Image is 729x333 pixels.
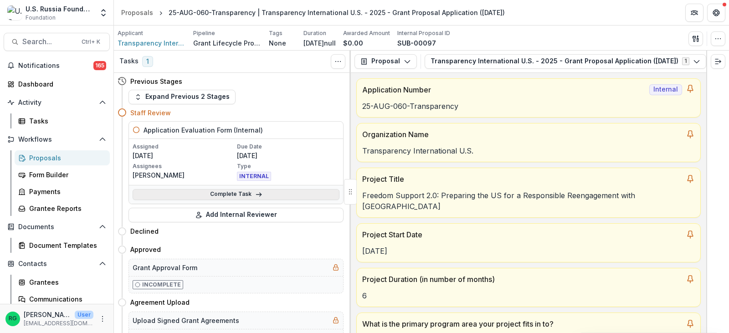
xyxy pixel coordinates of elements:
div: U.S. Russia Foundation [26,4,93,14]
p: Applicant [118,29,143,37]
a: Application NumberInternal25-AUG-060-Transparency [356,78,701,118]
a: Proposals [118,6,157,19]
div: Ruslan Garipov [9,316,17,322]
span: Internal [649,84,682,95]
div: Grantees [29,277,103,287]
a: Complete Task [133,189,339,200]
button: Open entity switcher [97,4,110,22]
button: Get Help [707,4,725,22]
p: [DATE]null [303,38,336,48]
a: Document Templates [15,238,110,253]
button: Expand Previous 2 Stages [128,90,236,104]
h4: Staff Review [130,108,171,118]
p: Project Title [362,174,682,184]
h4: Previous Stages [130,77,182,86]
span: Search... [22,37,76,46]
p: Organization Name [362,129,682,140]
p: Project Duration (in number of months) [362,274,682,285]
h5: Grant Approval Form [133,263,197,272]
h4: Agreement Upload [130,297,190,307]
a: Transparency International U.S. [118,38,186,48]
div: Proposals [29,153,103,163]
p: Internal Proposal ID [397,29,450,37]
h5: Upload Signed Grant Agreements [133,316,239,325]
h4: Approved [130,245,161,254]
div: Form Builder [29,170,103,179]
button: Add Internal Reviewer [128,208,344,222]
p: [DATE] [133,151,235,160]
a: Grantee Reports [15,201,110,216]
span: 165 [93,61,106,70]
span: Notifications [18,62,93,70]
a: Dashboard [4,77,110,92]
button: Open Activity [4,95,110,110]
a: Organization NameTransparency International U.S. [356,123,701,162]
p: Due Date [237,143,339,151]
button: More [97,313,108,324]
button: Notifications165 [4,58,110,73]
a: Communications [15,292,110,307]
h4: Declined [130,226,159,236]
button: Toggle View Cancelled Tasks [331,54,345,69]
p: Transparency International U.S. [362,145,695,156]
p: SUB-00097 [397,38,436,48]
button: Open Documents [4,220,110,234]
p: [DATE] [237,151,339,160]
p: Type [237,162,339,170]
div: Proposals [121,8,153,17]
div: Tasks [29,116,103,126]
p: [PERSON_NAME] [133,170,235,180]
div: Dashboard [18,79,103,89]
p: [PERSON_NAME] [24,310,71,319]
p: Pipeline [193,29,215,37]
p: $0.00 [343,38,363,48]
p: Assignees [133,162,235,170]
p: [EMAIL_ADDRESS][DOMAIN_NAME] [24,319,93,328]
div: Ctrl + K [80,37,102,47]
p: Duration [303,29,326,37]
button: Open Contacts [4,256,110,271]
p: None [269,38,286,48]
a: Form Builder [15,167,110,182]
button: Search... [4,33,110,51]
div: Document Templates [29,241,103,250]
a: Proposals [15,150,110,165]
p: Freedom Support 2.0: Preparing the US for a Responsible Reengagement with [GEOGRAPHIC_DATA] [362,190,695,212]
p: Project Start Date [362,229,682,240]
a: Tasks [15,113,110,128]
p: Awarded Amount [343,29,390,37]
span: INTERNAL [237,172,271,181]
span: Workflows [18,136,95,143]
img: U.S. Russia Foundation [7,5,22,20]
p: 25-AUG-060-Transparency [362,101,695,112]
h3: Tasks [119,57,139,65]
p: [DATE] [362,246,695,256]
h5: Application Evaluation Form (Internal) [144,125,263,135]
span: Documents [18,223,95,231]
span: Activity [18,99,95,107]
div: 25-AUG-060-Transparency | Transparency International U.S. - 2025 - Grant Proposal Application ([D... [169,8,505,17]
div: Grantee Reports [29,204,103,213]
a: Project Start Date[DATE] [356,223,701,262]
span: 1 [142,56,153,67]
p: Tags [269,29,282,37]
p: Incomplete [142,281,181,289]
div: Communications [29,294,103,304]
button: Expand right [711,54,725,69]
nav: breadcrumb [118,6,508,19]
span: Foundation [26,14,56,22]
p: Grant Lifecycle Process [193,38,262,48]
a: Project Duration (in number of months)6 [356,268,701,307]
div: Payments [29,187,103,196]
p: Assigned [133,143,235,151]
p: Application Number [362,84,646,95]
p: User [75,311,93,319]
button: Partners [685,4,703,22]
span: Contacts [18,260,95,268]
p: 6 [362,290,695,301]
button: Proposal [354,54,417,69]
a: Payments [15,184,110,199]
p: What is the primary program area your project fits in to? [362,318,682,329]
a: Grantees [15,275,110,290]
